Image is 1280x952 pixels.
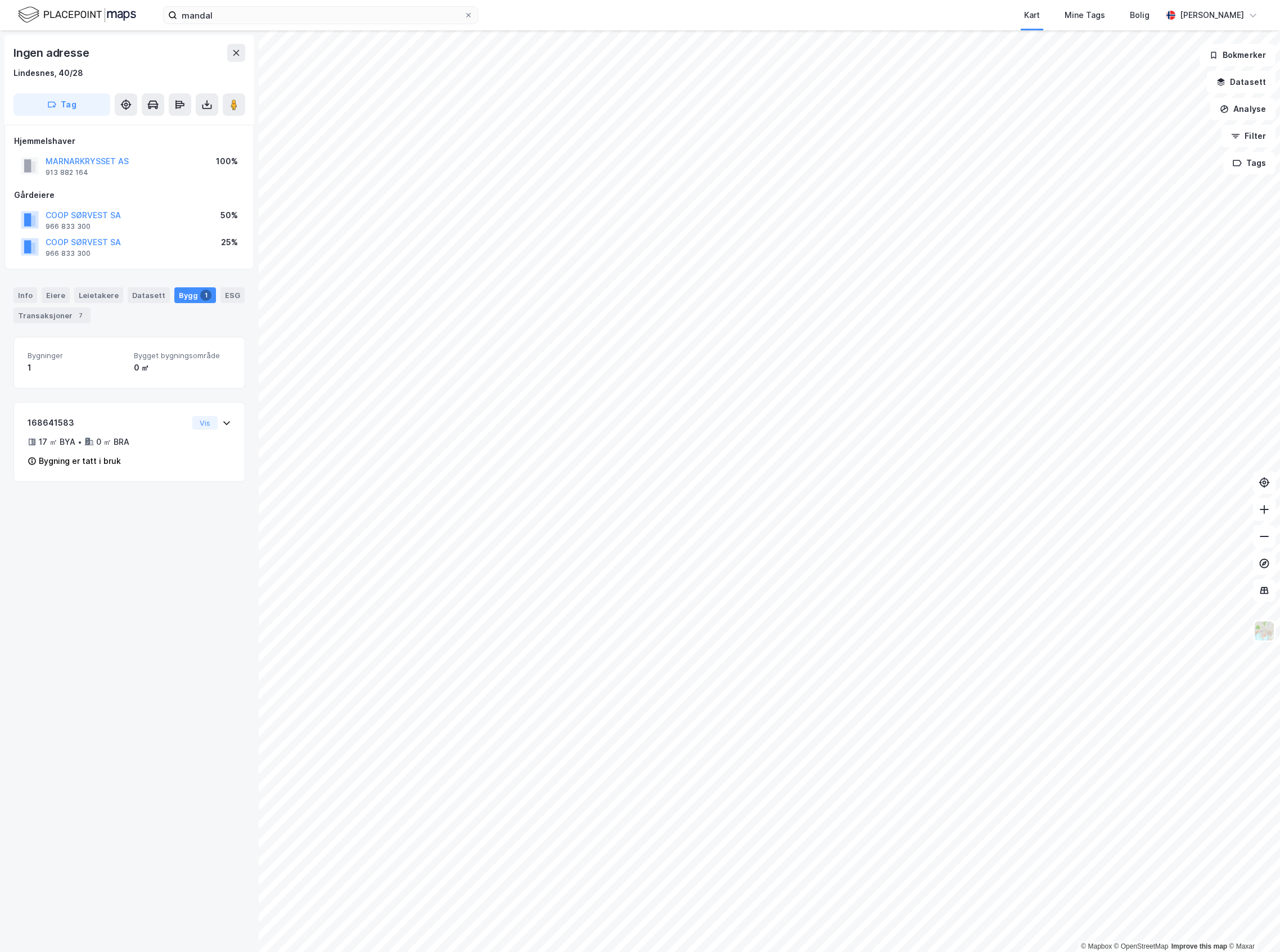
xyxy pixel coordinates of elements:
div: 50% [220,209,238,222]
div: • [78,437,82,446]
div: 0 ㎡ BRA [96,435,129,449]
div: Hjemmelshaver [14,134,245,148]
a: Improve this map [1171,942,1227,950]
div: 17 ㎡ BYA [39,435,75,449]
div: ESG [220,287,245,303]
a: Mapbox [1081,942,1112,950]
div: Gårdeiere [14,188,245,202]
div: [PERSON_NAME] [1180,8,1244,22]
div: Info [13,287,37,303]
span: Bygninger [28,351,125,360]
a: OpenStreetMap [1114,942,1169,950]
div: 100% [216,155,238,168]
div: Leietakere [74,287,123,303]
button: Datasett [1207,71,1276,93]
div: 1 [200,290,211,301]
div: 1 [28,361,125,375]
div: 0 ㎡ [134,361,231,375]
div: Eiere [42,287,70,303]
button: Vis [192,416,218,430]
input: Søk på adresse, matrikkel, gårdeiere, leietakere eller personer [177,7,464,24]
div: 25% [221,236,238,249]
iframe: Chat Widget [1224,898,1280,952]
img: logo.f888ab2527a4732fd821a326f86c7f29.svg [18,5,136,25]
button: Bokmerker [1200,44,1276,66]
div: 7 [75,310,86,321]
div: Bolig [1130,8,1150,22]
div: Lindesnes, 40/28 [13,66,83,80]
div: Datasett [128,287,170,303]
div: Kontrollprogram for chat [1224,898,1280,952]
div: Bygg [174,287,216,303]
div: Mine Tags [1065,8,1105,22]
div: Kart [1024,8,1040,22]
div: 966 833 300 [46,222,91,231]
div: 913 882 164 [46,168,88,177]
button: Tags [1223,152,1276,174]
img: Z [1254,620,1275,642]
div: Bygning er tatt i bruk [39,454,121,468]
div: Ingen adresse [13,44,91,62]
button: Tag [13,93,110,116]
div: Transaksjoner [13,308,91,323]
div: 966 833 300 [46,249,91,258]
div: 168641583 [28,416,188,430]
button: Analyse [1210,98,1276,120]
button: Filter [1222,125,1276,147]
span: Bygget bygningsområde [134,351,231,360]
